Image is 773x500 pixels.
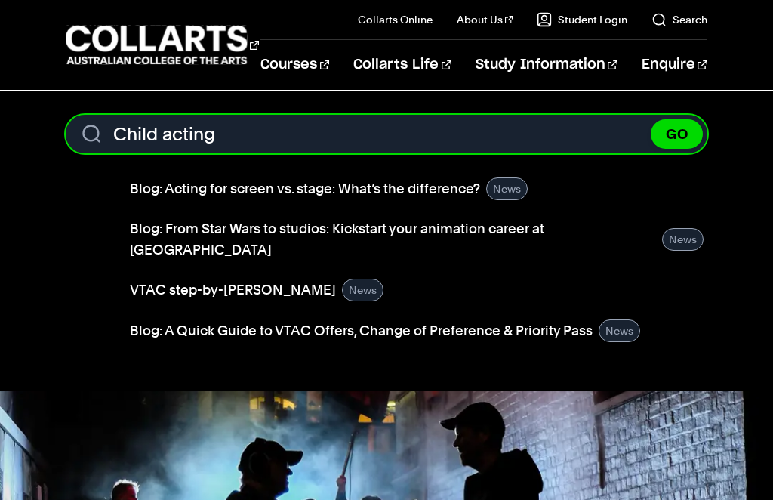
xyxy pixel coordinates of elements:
[66,115,707,153] form: Search
[651,119,703,149] button: GO
[260,40,329,90] a: Courses
[642,40,707,90] a: Enquire
[130,178,480,199] a: Blog: Acting for screen vs. stage: What’s the difference?
[130,218,656,261] a: Blog: From Star Wars to studios: Kickstart your animation career at [GEOGRAPHIC_DATA]
[457,12,513,27] a: About Us
[353,40,451,90] a: Collarts Life
[537,12,627,27] a: Student Login
[599,319,640,342] div: News
[342,279,383,301] div: News
[66,23,223,66] div: Go to homepage
[476,40,617,90] a: Study Information
[66,115,707,153] input: Enter Search Term
[130,320,593,341] a: Blog: A Quick Guide to VTAC Offers, Change of Preference & Priority Pass
[486,177,528,200] div: News
[662,228,704,251] div: News
[358,12,433,27] a: Collarts Online
[651,12,707,27] a: Search
[130,279,336,301] a: VTAC step-by-[PERSON_NAME]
